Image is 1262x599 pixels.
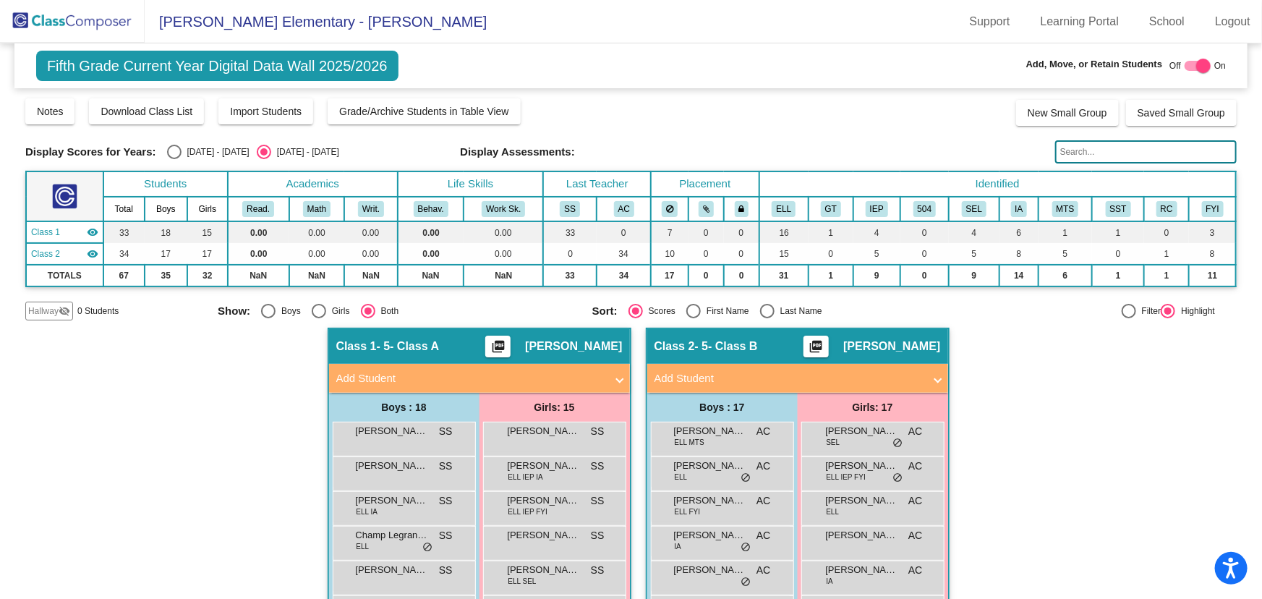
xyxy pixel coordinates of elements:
[1189,265,1236,286] td: 11
[695,339,758,354] span: - 5- Class B
[398,265,464,286] td: NaN
[1092,265,1144,286] td: 1
[508,563,580,577] span: [PERSON_NAME]
[808,339,825,360] mat-icon: picture_as_pdf
[218,304,581,318] mat-radio-group: Select an option
[651,197,688,221] th: Keep away students
[289,243,345,265] td: 0.00
[28,305,59,318] span: Hallway
[377,339,440,354] span: - 5- Class A
[1055,140,1237,163] input: Search...
[543,171,651,197] th: Last Teacher
[276,305,301,318] div: Boys
[59,305,70,317] mat-icon: visibility_off
[1169,59,1181,72] span: Off
[103,265,145,286] td: 67
[741,472,751,484] span: do_not_disturb_alt
[900,243,949,265] td: 0
[329,364,630,393] mat-expansion-panel-header: Add Student
[289,265,345,286] td: NaN
[1156,201,1177,217] button: RC
[36,51,398,81] span: Fifth Grade Current Year Digital Data Wall 2025/2026
[103,197,145,221] th: Total
[1106,201,1131,217] button: SST
[674,424,746,438] span: [PERSON_NAME]
[1136,305,1161,318] div: Filter
[339,106,509,117] span: Grade/Archive Students in Table View
[145,197,187,221] th: Boys
[543,243,597,265] td: 0
[356,528,428,543] span: Champ Legrande
[87,226,98,238] mat-icon: visibility
[591,493,605,509] span: SS
[591,424,605,439] span: SS
[103,221,145,243] td: 33
[1144,265,1189,286] td: 1
[336,370,605,387] mat-panel-title: Add Student
[326,305,350,318] div: Girls
[759,243,809,265] td: 15
[756,563,770,578] span: AC
[485,336,511,357] button: Print Students Details
[187,197,228,221] th: Girls
[344,221,397,243] td: 0.00
[803,336,829,357] button: Print Students Details
[756,424,770,439] span: AC
[508,493,580,508] span: [PERSON_NAME]
[597,265,651,286] td: 34
[1029,10,1131,33] a: Learning Portal
[908,424,922,439] span: AC
[26,243,103,265] td: Alexie Coonce - 5- Class B
[1092,197,1144,221] th: SST
[145,265,187,286] td: 35
[1092,243,1144,265] td: 0
[756,459,770,474] span: AC
[866,201,888,217] button: IEP
[826,459,898,473] span: [PERSON_NAME]
[1026,57,1163,72] span: Add, Move, or Retain Students
[145,243,187,265] td: 17
[228,171,398,197] th: Academics
[853,265,901,286] td: 9
[958,10,1022,33] a: Support
[759,197,809,221] th: English Language Learner
[289,221,345,243] td: 0.00
[900,197,949,221] th: 504 Plan
[358,201,384,217] button: Writ.
[460,145,575,158] span: Display Assessments:
[1189,243,1236,265] td: 8
[900,265,949,286] td: 0
[228,243,289,265] td: 0.00
[1011,201,1028,217] button: IA
[908,528,922,543] span: AC
[843,339,940,354] span: [PERSON_NAME]
[1016,100,1119,126] button: New Small Group
[651,265,688,286] td: 17
[187,265,228,286] td: 32
[688,221,725,243] td: 0
[949,243,1000,265] td: 5
[1138,107,1225,119] span: Saved Small Group
[1144,197,1189,221] th: Reclassified
[756,493,770,509] span: AC
[597,243,651,265] td: 34
[228,265,289,286] td: NaN
[724,221,759,243] td: 0
[103,243,145,265] td: 34
[999,243,1038,265] td: 8
[464,243,543,265] td: 0.00
[508,528,580,543] span: [PERSON_NAME]
[949,197,1000,221] th: Student Needs Social Emotional Support
[809,197,853,221] th: Gifted and Talented
[741,542,751,553] span: do_not_disturb_alt
[724,243,759,265] td: 0
[26,221,103,243] td: Sahil Soni - 5- Class A
[827,437,840,448] span: SEL
[37,106,64,117] span: Notes
[688,265,725,286] td: 0
[591,459,605,474] span: SS
[798,393,948,422] div: Girls: 17
[674,493,746,508] span: [PERSON_NAME]
[543,221,597,243] td: 33
[303,201,331,217] button: Math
